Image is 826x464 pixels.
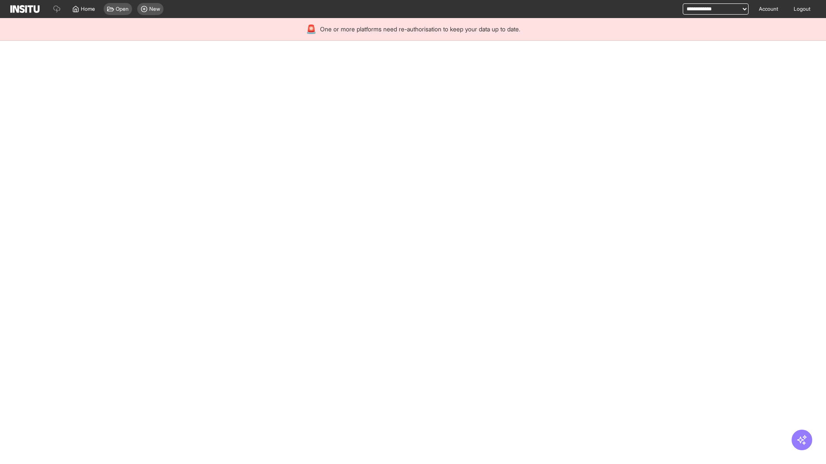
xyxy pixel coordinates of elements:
[10,5,40,13] img: Logo
[149,6,160,12] span: New
[116,6,129,12] span: Open
[320,25,520,34] span: One or more platforms need re-authorisation to keep your data up to date.
[81,6,95,12] span: Home
[306,23,317,35] div: 🚨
